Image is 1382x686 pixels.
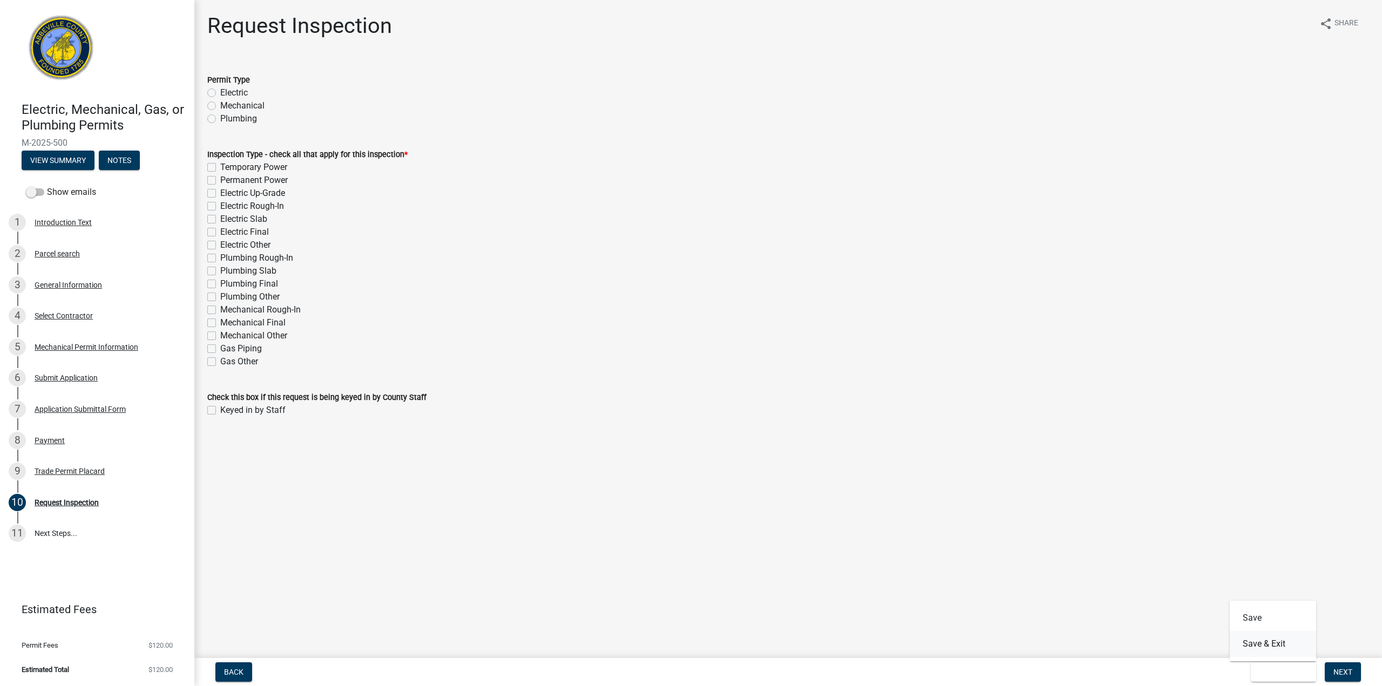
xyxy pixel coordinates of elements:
[1311,13,1367,34] button: shareShare
[220,329,287,342] label: Mechanical Other
[1325,662,1361,682] button: Next
[220,99,265,112] label: Mechanical
[9,369,26,386] div: 6
[99,157,140,165] wm-modal-confirm: Notes
[220,252,293,264] label: Plumbing Rough-In
[35,343,138,351] div: Mechanical Permit Information
[35,374,98,382] div: Submit Application
[1259,668,1301,676] span: Save & Exit
[224,668,243,676] span: Back
[220,187,285,200] label: Electric Up-Grade
[9,245,26,262] div: 2
[22,11,101,91] img: Abbeville County, South Carolina
[148,642,173,649] span: $120.00
[1230,605,1316,631] button: Save
[9,307,26,324] div: 4
[22,157,94,165] wm-modal-confirm: Summary
[1230,631,1316,657] button: Save & Exit
[220,226,269,239] label: Electric Final
[220,290,280,303] label: Plumbing Other
[220,355,258,368] label: Gas Other
[22,138,173,148] span: M-2025-500
[9,599,177,620] a: Estimated Fees
[1319,17,1332,30] i: share
[1251,662,1316,682] button: Save & Exit
[35,467,105,475] div: Trade Permit Placard
[99,151,140,170] button: Notes
[35,499,99,506] div: Request Inspection
[220,316,286,329] label: Mechanical Final
[220,404,286,417] label: Keyed in by Staff
[207,151,408,159] label: Inspection Type - check all that apply for this inspection
[207,13,392,39] h1: Request Inspection
[35,219,92,226] div: Introduction Text
[215,662,252,682] button: Back
[220,239,270,252] label: Electric Other
[9,214,26,231] div: 1
[220,213,267,226] label: Electric Slab
[1230,601,1316,661] div: Save & Exit
[9,463,26,480] div: 9
[1334,17,1358,30] span: Share
[9,276,26,294] div: 3
[220,112,257,125] label: Plumbing
[9,432,26,449] div: 8
[220,200,284,213] label: Electric Rough-In
[220,303,301,316] label: Mechanical Rough-In
[22,151,94,170] button: View Summary
[207,394,426,402] label: Check this box if this request is being keyed in by County Staff
[35,405,126,413] div: Application Submittal Form
[148,666,173,673] span: $120.00
[220,264,276,277] label: Plumbing Slab
[220,342,262,355] label: Gas Piping
[26,186,96,199] label: Show emails
[207,77,250,84] label: Permit Type
[220,161,287,174] label: Temporary Power
[22,102,186,133] h4: Electric, Mechanical, Gas, or Plumbing Permits
[35,281,102,289] div: General Information
[35,437,65,444] div: Payment
[220,86,248,99] label: Electric
[1333,668,1352,676] span: Next
[22,666,69,673] span: Estimated Total
[9,400,26,418] div: 7
[22,642,58,649] span: Permit Fees
[9,525,26,542] div: 11
[220,277,278,290] label: Plumbing Final
[35,250,80,257] div: Parcel search
[35,312,93,320] div: Select Contractor
[9,494,26,511] div: 10
[9,338,26,356] div: 5
[220,174,288,187] label: Permanent Power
